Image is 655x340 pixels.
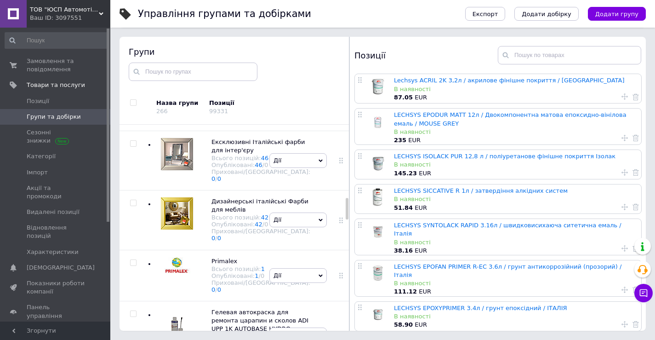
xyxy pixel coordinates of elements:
h1: Управління групами та добірками [138,8,311,19]
span: Замовлення та повідомлення [27,57,85,74]
a: 0 [217,286,221,293]
div: Всього позицій: [211,214,310,221]
a: 46 [255,161,262,168]
div: В наявності [394,161,637,169]
span: / [262,161,268,168]
span: Додати групу [595,11,638,17]
span: ТОВ "ЮСП Автомотів Україна" [30,6,99,14]
button: Додати добірку [514,7,579,21]
span: Показники роботи компанії [27,279,85,296]
div: Опубліковані: [211,161,310,168]
a: Видалити товар [632,285,639,294]
div: EUR [394,321,637,329]
span: / [259,272,265,279]
span: Primalex [211,258,237,265]
div: Всього позицій: [211,265,310,272]
img: Дизайнерські італійські Фарби для меблів [161,197,193,230]
b: 87.05 [394,94,413,101]
a: Видалити товар [632,92,639,101]
a: Видалити товар [632,168,639,177]
a: 0 [217,175,221,182]
b: 38.16 [394,247,413,254]
div: В наявності [394,195,637,203]
div: Групи [129,46,340,58]
div: 0 [261,272,264,279]
span: Акції та промокоди [27,184,85,201]
span: Групи та добірки [27,113,81,121]
span: Імпорт [27,168,48,177]
div: 266 [156,108,168,115]
span: Дизайнерські італійські Фарби для меблів [211,198,308,213]
span: Відновлення позицій [27,224,85,240]
span: / [215,235,221,242]
input: Пошук по товарах [498,46,641,64]
a: 1 [255,272,258,279]
div: Приховані/[GEOGRAPHIC_DATA]: [211,168,310,182]
span: Категорії [27,152,56,161]
a: Lechsys ACRIL 2K 3,2л / акрилове фінішне покриття / [GEOGRAPHIC_DATA] [394,77,625,84]
span: Ексклюзивні Італійські фарби для інтер'єру [211,138,305,154]
div: EUR [394,169,637,178]
img: Ексклюзивні Італійські фарби для інтер'єру [161,138,193,170]
a: LECHSYS ISOLACK PUR 12,8 л / поліуретанове фінішне покриття Iзолак [394,153,615,160]
a: LECHSYS EPOXYPRIMER 3.4л / грунт епоксідний / ІТАЛІЯ [394,305,567,311]
a: Видалити товар [632,203,639,211]
div: В наявності [394,312,637,321]
div: Позиції [209,99,287,107]
span: Дії [273,216,281,223]
button: Додати групу [588,7,646,21]
img: Гелевая автокраска для ремонта царапин и сколов ADI UPP 1K AUTOBASE HYDRO [165,308,189,340]
span: Дії [273,272,281,279]
span: Гелевая автокраска для ремонта царапин и сколов ADI UPP 1K AUTOBASE HYDRO [211,309,308,332]
span: Дії [273,157,281,164]
span: Панель управління [27,303,85,320]
span: Товари та послуги [27,81,85,89]
b: 111.12 [394,288,417,295]
div: EUR [394,288,637,296]
div: Приховані/[GEOGRAPHIC_DATA]: [211,228,310,242]
span: Сезонні знижки [27,128,85,145]
div: 0 [264,161,268,168]
span: Позиції [27,97,49,105]
a: 0 [211,286,215,293]
b: 235 [394,137,406,144]
div: В наявності [394,128,637,136]
a: 46 [261,155,269,161]
a: LECHSYS EPODUR MATT 12л / Двокомпонентна матова епоксидно-вінілова емаль / MOUSE GREY [394,111,627,127]
div: Приховані/[GEOGRAPHIC_DATA]: [211,279,310,293]
div: В наявності [394,85,637,93]
div: 0 [264,221,268,228]
span: Характеристики [27,248,79,256]
a: LECHSYS SYNTOLACK RAPID 3.16л / швидковисихаюча ситетична емаль / Італія [394,222,621,237]
button: Експорт [465,7,506,21]
div: Позиції [354,46,498,64]
div: Опубліковані: [211,272,310,279]
span: [DEMOGRAPHIC_DATA] [27,264,95,272]
span: Експорт [473,11,498,17]
div: Опубліковані: [211,221,310,228]
b: 51.84 [394,204,413,211]
div: Назва групи [156,99,202,107]
div: EUR [394,204,637,212]
a: 42 [255,221,262,228]
a: Видалити товар [632,320,639,328]
a: 0 [211,175,215,182]
a: 42 [261,214,269,221]
a: LECHSYS SICCATIVE R 1л / затвердіння алкідних систем [394,187,568,194]
a: Видалити товар [632,244,639,253]
span: / [262,221,268,228]
b: 58.90 [394,321,413,328]
span: / [215,175,221,182]
a: 0 [217,235,221,242]
div: EUR [394,136,637,144]
a: LECHSYS EPOFAN PRIMER R-EC 3.6л / грунт антикоррозійний (прозорий) / Італія [394,263,621,278]
div: Всього позицій: [211,155,310,161]
span: / [215,286,221,293]
a: Видалити товар [632,134,639,142]
b: 145.23 [394,170,417,177]
button: Чат з покупцем [634,284,653,302]
input: Пошук [5,32,108,49]
div: EUR [394,247,637,255]
input: Пошук по групах [129,63,257,81]
div: В наявності [394,279,637,288]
